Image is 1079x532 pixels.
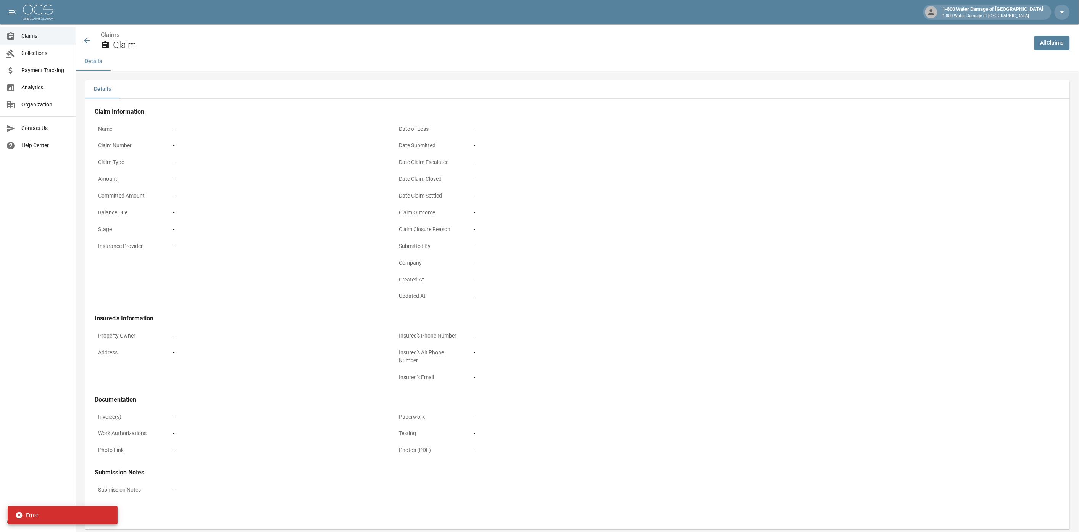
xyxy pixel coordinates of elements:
[173,446,383,454] div: -
[173,349,383,357] div: -
[95,108,687,116] h4: Claim Information
[21,84,70,92] span: Analytics
[95,328,163,343] p: Property Owner
[395,289,464,304] p: Updated At
[85,80,1070,98] div: details tabs
[474,209,684,217] div: -
[395,188,464,203] p: Date Claim Settled
[95,469,687,476] h4: Submission Notes
[474,259,684,267] div: -
[395,122,464,137] p: Date of Loss
[21,124,70,132] span: Contact Us
[173,158,383,166] div: -
[173,175,383,183] div: -
[101,31,119,39] a: Claims
[395,426,464,441] p: Testing
[95,410,163,424] p: Invoice(s)
[395,328,464,343] p: Insured's Phone Number
[395,239,464,254] p: Submitted By
[173,429,383,437] div: -
[173,413,383,421] div: -
[395,205,464,220] p: Claim Outcome
[95,396,687,403] h4: Documentation
[173,332,383,340] div: -
[395,138,464,153] p: Date Submitted
[7,518,69,526] div: © 2025 One Claim Solution
[21,49,70,57] span: Collections
[474,349,684,357] div: -
[474,192,684,200] div: -
[173,486,684,494] div: -
[474,429,684,437] div: -
[1034,36,1070,50] a: AllClaims
[474,125,684,133] div: -
[474,175,684,183] div: -
[395,370,464,385] p: Insured's Email
[95,155,163,170] p: Claim Type
[21,32,70,40] span: Claims
[23,5,53,20] img: ocs-logo-white-transparent.png
[95,315,687,322] h4: Insured's Information
[76,52,1079,71] div: anchor tabs
[95,222,163,237] p: Stage
[95,482,163,497] p: Submission Notes
[95,122,163,137] p: Name
[173,209,383,217] div: -
[474,332,684,340] div: -
[395,155,464,170] p: Date Claim Escalated
[474,141,684,149] div: -
[95,443,163,458] p: Photo Link
[474,373,684,381] div: -
[21,141,70,149] span: Help Center
[95,138,163,153] p: Claim Number
[95,345,163,360] p: Address
[95,188,163,203] p: Committed Amount
[474,225,684,233] div: -
[21,66,70,74] span: Payment Tracking
[395,222,464,237] p: Claim Closure Reason
[474,242,684,250] div: -
[474,413,684,421] div: -
[474,292,684,300] div: -
[173,242,383,250] div: -
[15,508,39,522] div: Error:
[113,40,1028,51] h2: Claim
[395,256,464,270] p: Company
[173,225,383,233] div: -
[395,443,464,458] p: Photos (PDF)
[95,205,163,220] p: Balance Due
[395,172,464,186] p: Date Claim Closed
[395,345,464,368] p: Insured's Alt Phone Number
[101,31,1028,40] nav: breadcrumb
[173,141,383,149] div: -
[474,158,684,166] div: -
[395,410,464,424] p: Paperwork
[5,5,20,20] button: open drawer
[474,276,684,284] div: -
[943,13,1044,19] p: 1-800 Water Damage of [GEOGRAPHIC_DATA]
[21,101,70,109] span: Organization
[173,125,383,133] div: -
[76,52,111,71] button: Details
[940,5,1047,19] div: 1-800 Water Damage of [GEOGRAPHIC_DATA]
[474,446,684,454] div: -
[395,272,464,287] p: Created At
[95,426,163,441] p: Work Authorizations
[95,239,163,254] p: Insurance Provider
[95,172,163,186] p: Amount
[173,192,383,200] div: -
[85,80,120,98] button: Details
